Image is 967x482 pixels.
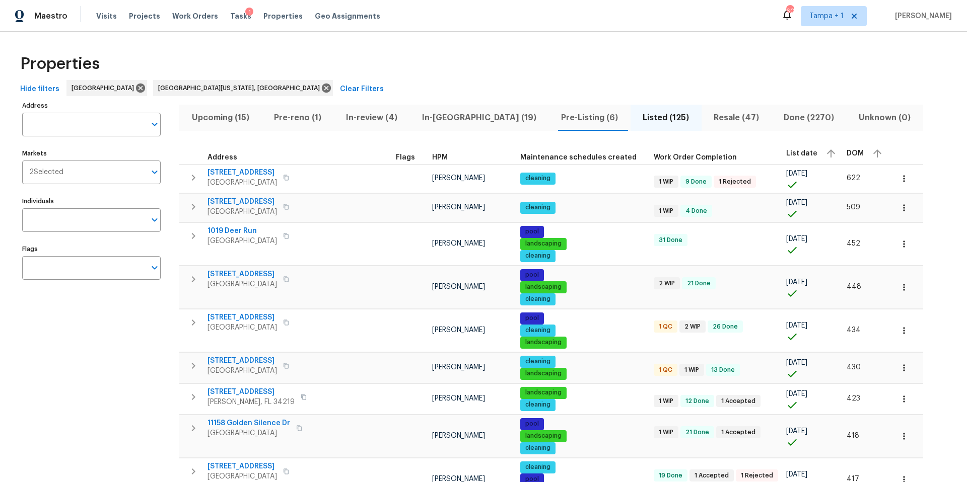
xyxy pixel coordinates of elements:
span: Projects [129,11,160,21]
span: 1 QC [655,366,676,374]
span: 509 [847,204,860,211]
span: [PERSON_NAME] [432,204,485,211]
span: HPM [432,154,448,161]
span: 1 Rejected [737,471,777,480]
span: [GEOGRAPHIC_DATA][US_STATE], [GEOGRAPHIC_DATA] [158,83,324,93]
span: cleaning [521,444,555,452]
label: Individuals [22,198,161,204]
label: Flags [22,246,161,252]
label: Address [22,103,161,109]
span: [GEOGRAPHIC_DATA] [208,428,290,438]
span: 21 Done [683,279,715,288]
span: 452 [847,240,860,247]
span: 622 [847,175,860,182]
span: [DATE] [786,279,807,286]
span: 19 Done [655,471,686,480]
span: 1 Rejected [715,178,755,186]
span: [STREET_ADDRESS] [208,312,277,323]
span: Maestro [34,11,67,21]
span: pool [521,314,543,323]
span: [DATE] [786,322,807,329]
span: 9 Done [681,178,711,186]
span: landscaping [521,283,566,291]
span: [GEOGRAPHIC_DATA] [208,279,277,289]
span: [PERSON_NAME] [432,395,485,402]
span: [STREET_ADDRESS] [208,387,295,397]
span: [GEOGRAPHIC_DATA] [208,207,277,217]
span: 13 Done [707,366,739,374]
span: Visits [96,11,117,21]
span: 31 Done [655,236,686,245]
span: Done (2270) [778,111,841,125]
span: Unknown (0) [853,111,917,125]
span: 11158 Golden Silence Dr [208,418,290,428]
button: Hide filters [16,80,63,99]
span: In-review (4) [339,111,403,125]
span: Work Orders [172,11,218,21]
span: Flags [396,154,415,161]
span: [PERSON_NAME] [432,327,485,334]
span: cleaning [521,203,555,212]
span: landscaping [521,432,566,440]
span: 1 WIP [655,397,677,406]
span: 1 WIP [655,207,677,215]
span: Hide filters [20,83,59,96]
span: 1 Accepted [717,428,759,437]
button: Open [148,165,162,179]
span: 12 Done [681,397,713,406]
span: [GEOGRAPHIC_DATA] [72,83,138,93]
button: Open [148,213,162,227]
span: Resale (47) [708,111,766,125]
span: [GEOGRAPHIC_DATA] [208,178,277,188]
span: 4 Done [681,207,711,215]
span: [PERSON_NAME] [432,283,485,290]
span: [DATE] [786,390,807,397]
span: [DATE] [786,235,807,243]
span: Tampa + 1 [809,11,844,21]
span: Properties [20,59,100,69]
span: [STREET_ADDRESS] [208,269,277,279]
span: pool [521,420,543,428]
span: 26 Done [709,323,742,331]
span: [PERSON_NAME] [432,364,485,371]
span: [DATE] [786,471,807,478]
span: cleaning [521,252,555,260]
span: landscaping [521,239,566,248]
span: Pre-Listing (6) [555,111,624,125]
span: 448 [847,283,861,290]
span: [STREET_ADDRESS] [208,461,277,471]
span: 1 Accepted [717,397,759,406]
span: pool [521,227,543,236]
span: Listed (125) [637,111,696,125]
span: [DATE] [786,199,807,206]
div: [GEOGRAPHIC_DATA] [66,80,147,96]
span: 2 WIP [655,279,679,288]
span: In-[GEOGRAPHIC_DATA] (19) [416,111,542,125]
span: landscaping [521,338,566,347]
span: 2 Selected [29,168,63,177]
span: [DATE] [786,359,807,366]
span: [STREET_ADDRESS] [208,197,277,207]
span: 21 Done [681,428,713,437]
span: [PERSON_NAME], FL 34219 [208,397,295,407]
label: Markets [22,150,161,156]
span: [DATE] [786,170,807,177]
span: [PERSON_NAME] [432,175,485,182]
span: 423 [847,395,860,402]
span: cleaning [521,463,555,471]
span: 1019 Deer Run [208,226,277,236]
span: landscaping [521,388,566,397]
span: cleaning [521,400,555,409]
span: DOM [847,150,864,157]
span: cleaning [521,326,555,335]
span: Address [208,154,237,161]
span: cleaning [521,295,555,303]
button: Open [148,261,162,275]
span: Work Order Completion [654,154,737,161]
span: pool [521,271,543,279]
span: Properties [263,11,303,21]
span: 1 WIP [655,178,677,186]
span: Maintenance schedules created [520,154,637,161]
span: [STREET_ADDRESS] [208,168,277,178]
span: Tasks [230,13,251,20]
